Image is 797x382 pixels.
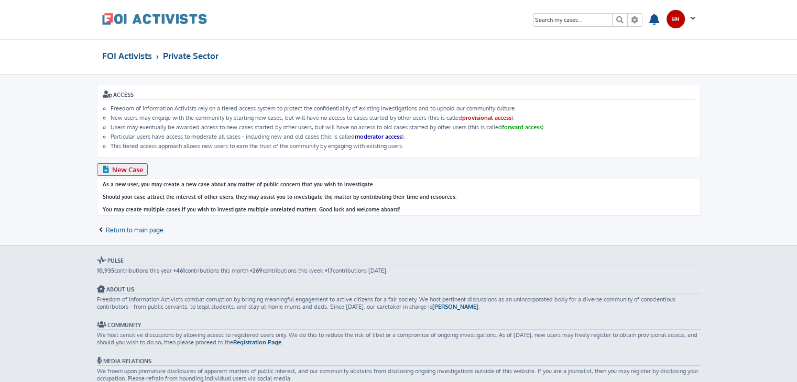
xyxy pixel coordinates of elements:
[111,142,695,150] li: This tiered access approach allows new users to earn the trust of the community by engaging with ...
[666,9,685,29] img: User avatar
[97,331,701,346] p: We host sensitive discussions by allowing access to registered users only. We do this to reduce t...
[432,303,478,310] a: [PERSON_NAME]
[97,357,701,366] h3: Media Relations
[111,105,695,112] li: Freedom of Information Activists rely on a tiered access system to protect the confidentiality of...
[97,296,701,311] p: Freedom of Information Activists combat corruption by bringing meaningful engagement to active ci...
[533,14,612,26] input: Search for keywords
[163,50,219,61] span: Private Sector
[102,47,152,65] a: FOI Activists
[97,163,148,176] a: New Case
[253,267,263,274] strong: 269
[327,267,333,274] strong: 17
[355,133,402,140] strong: moderator access
[111,123,695,131] li: Users may eventually be awarded access to new cases started by other users, but will have no acce...
[103,91,695,99] h3: ACCESS
[97,267,114,274] strong: 10,935
[103,181,456,212] strong: As a new user, you may create a new case about any matter of public concern that you wish to inve...
[163,47,219,65] a: Private Sector
[106,226,163,234] span: Return to main page
[97,321,701,330] h3: Community
[176,267,185,274] strong: 461
[97,285,701,294] h3: About Us
[97,256,701,265] h3: Pulse
[462,114,511,121] strong: provisional access
[102,5,207,32] a: FOI Activists
[233,339,281,346] a: Registration Page
[97,267,701,274] p: contributions this year • contributions this month • contributions this week • contributions [DATE]
[97,226,164,234] a: Return to main page
[502,123,542,131] strong: forward access
[111,133,695,140] li: Particular users have access to moderate all cases - including new and old cases (this is called ).
[112,165,143,174] span: New Case
[102,50,152,61] span: FOI Activists
[111,114,695,121] li: New users may engage with the community by starting new cases, but will have no access to cases s...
